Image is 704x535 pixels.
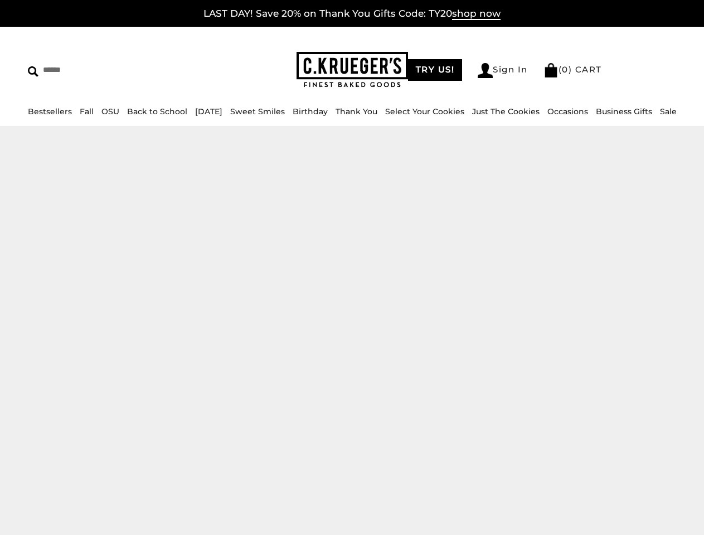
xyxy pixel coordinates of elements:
[28,66,38,77] img: Search
[596,106,652,116] a: Business Gifts
[562,64,569,75] span: 0
[127,106,187,116] a: Back to School
[195,106,222,116] a: [DATE]
[660,106,677,116] a: Sale
[452,8,501,20] span: shop now
[293,106,328,116] a: Birthday
[385,106,464,116] a: Select Your Cookies
[203,8,501,20] a: LAST DAY! Save 20% on Thank You Gifts Code: TY20shop now
[543,64,602,75] a: (0) CART
[543,63,559,77] img: Bag
[472,106,540,116] a: Just The Cookies
[297,52,408,88] img: C.KRUEGER'S
[101,106,119,116] a: OSU
[230,106,285,116] a: Sweet Smiles
[80,106,94,116] a: Fall
[478,63,493,78] img: Account
[28,106,72,116] a: Bestsellers
[28,61,176,79] input: Search
[478,63,528,78] a: Sign In
[336,106,377,116] a: Thank You
[547,106,588,116] a: Occasions
[408,59,463,81] a: TRY US!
